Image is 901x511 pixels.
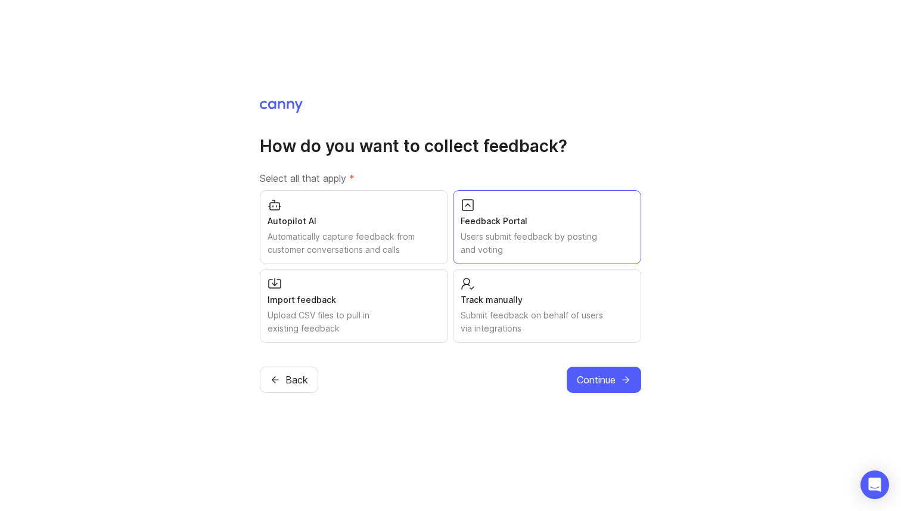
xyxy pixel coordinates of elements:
button: Back [260,367,318,393]
div: Upload CSV files to pull in existing feedback [268,309,440,335]
button: Continue [567,367,641,393]
span: Continue [577,373,616,387]
button: Import feedbackUpload CSV files to pull in existing feedback [260,269,448,343]
button: Feedback PortalUsers submit feedback by posting and voting [453,190,641,264]
button: Autopilot AIAutomatically capture feedback from customer conversations and calls [260,190,448,264]
div: Track manually [461,293,633,306]
button: Track manuallySubmit feedback on behalf of users via integrations [453,269,641,343]
div: Import feedback [268,293,440,306]
div: Feedback Portal [461,215,633,228]
div: Autopilot AI [268,215,440,228]
label: Select all that apply [260,171,641,185]
div: Open Intercom Messenger [860,470,889,499]
div: Users submit feedback by posting and voting [461,230,633,256]
img: Canny Home [260,101,303,113]
div: Submit feedback on behalf of users via integrations [461,309,633,335]
span: Back [285,373,308,387]
h1: How do you want to collect feedback? [260,135,641,157]
div: Automatically capture feedback from customer conversations and calls [268,230,440,256]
